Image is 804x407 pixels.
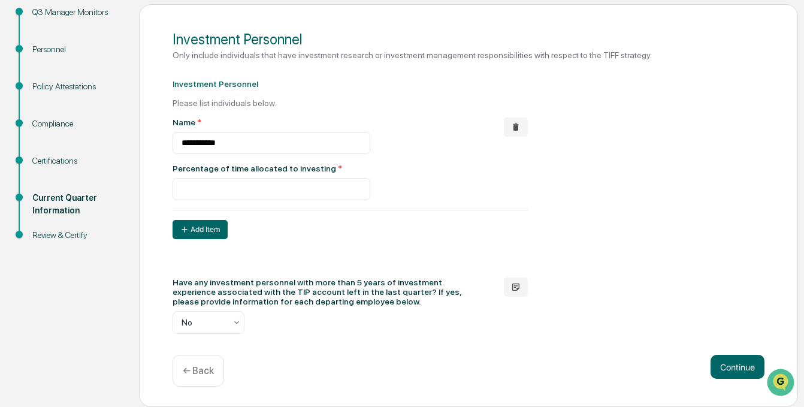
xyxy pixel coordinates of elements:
a: 🗄️Attestations [82,146,153,168]
a: Powered byPylon [84,203,145,212]
a: 🔎Data Lookup [7,169,80,191]
div: Current Quarter Information [32,192,120,217]
div: Certifications [32,155,120,167]
div: Only include individuals that have investment research or investment management responsibilities ... [173,50,764,60]
div: Investment Personnel [173,79,528,89]
div: Please list individuals below. [173,98,528,108]
span: Pylon [119,203,145,212]
img: 1746055101610-c473b297-6a78-478c-a979-82029cc54cd1 [12,92,34,113]
div: Compliance [32,117,120,130]
div: 🔎 [12,175,22,185]
button: Start new chat [204,95,218,110]
div: Personnel [32,43,120,56]
div: Review & Certify [32,229,120,242]
button: Add Item [173,220,228,239]
div: Policy Attestations [32,80,120,93]
span: Preclearance [24,151,77,163]
a: 🖐️Preclearance [7,146,82,168]
div: 🖐️ [12,152,22,162]
div: 🗄️ [87,152,96,162]
div: We're available if you need us! [41,104,152,113]
p: How can we help? [12,25,218,44]
div: Investment Personnel [173,31,764,48]
button: Continue [711,355,764,379]
div: Name [173,117,371,127]
div: Q3 Manager Monitors [32,6,120,19]
iframe: Open customer support [766,367,798,400]
div: Have any investment personnel with more than 5 years of investment experience associated with the... [173,278,485,306]
p: ← Back [183,365,214,376]
div: Start new chat [41,92,197,104]
span: Data Lookup [24,174,75,186]
div: Percentage of time allocated to investing [173,164,371,173]
span: Attestations [99,151,149,163]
